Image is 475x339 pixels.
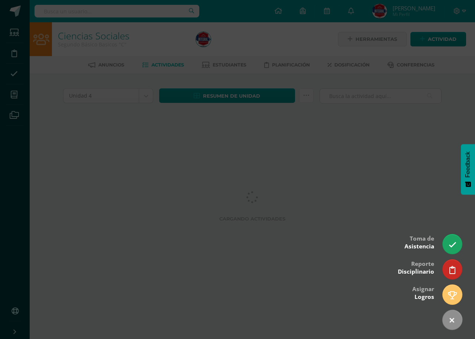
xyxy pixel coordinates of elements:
div: Toma de [404,230,434,254]
div: Asignar [412,280,434,304]
div: Reporte [398,255,434,279]
span: Logros [415,293,434,301]
span: Asistencia [404,242,434,250]
button: Feedback - Mostrar encuesta [461,144,475,195]
span: Disciplinario [398,268,434,276]
span: Feedback [465,151,471,177]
